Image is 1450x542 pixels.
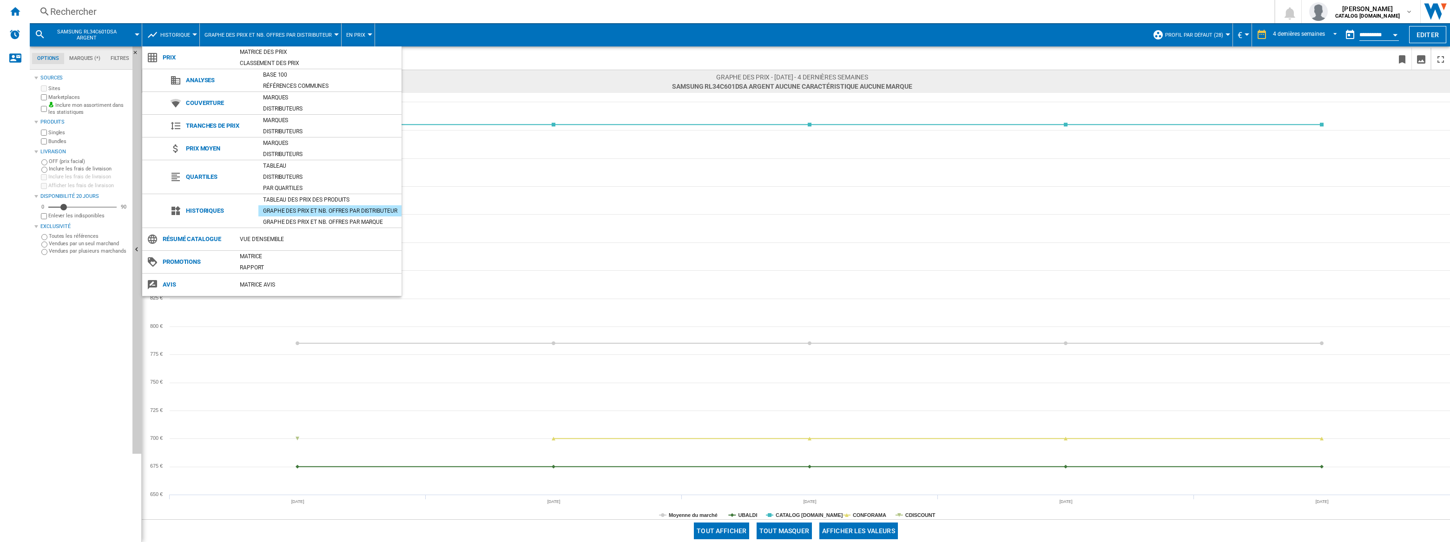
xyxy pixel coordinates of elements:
span: Quartiles [181,170,258,183]
span: Promotions [158,255,235,268]
span: Prix [158,51,235,64]
div: Distributeurs [258,104,402,113]
div: Références communes [258,81,402,91]
span: Couverture [181,97,258,110]
div: Base 100 [258,70,402,79]
div: Par quartiles [258,183,402,193]
div: Matrice [235,252,402,261]
div: Marques [258,93,402,102]
div: Graphe des prix et nb. offres par marque [258,217,402,227]
div: Classement des prix [235,59,402,68]
div: Tableau des prix des produits [258,195,402,204]
div: Matrice AVIS [235,280,402,289]
div: Matrice des prix [235,47,402,57]
span: Tranches de prix [181,119,258,132]
span: Historiques [181,204,258,217]
div: Tableau [258,161,402,170]
div: Vue d'ensemble [235,235,402,244]
span: Prix moyen [181,142,258,155]
span: Résumé catalogue [158,233,235,246]
div: Distributeurs [258,150,402,159]
span: Analyses [181,74,258,87]
span: Avis [158,278,235,291]
div: Marques [258,138,402,148]
div: Graphe des prix et nb. offres par distributeur [258,206,402,215]
div: Distributeurs [258,172,402,182]
div: Rapport [235,263,402,272]
div: Distributeurs [258,127,402,136]
div: Marques [258,116,402,125]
